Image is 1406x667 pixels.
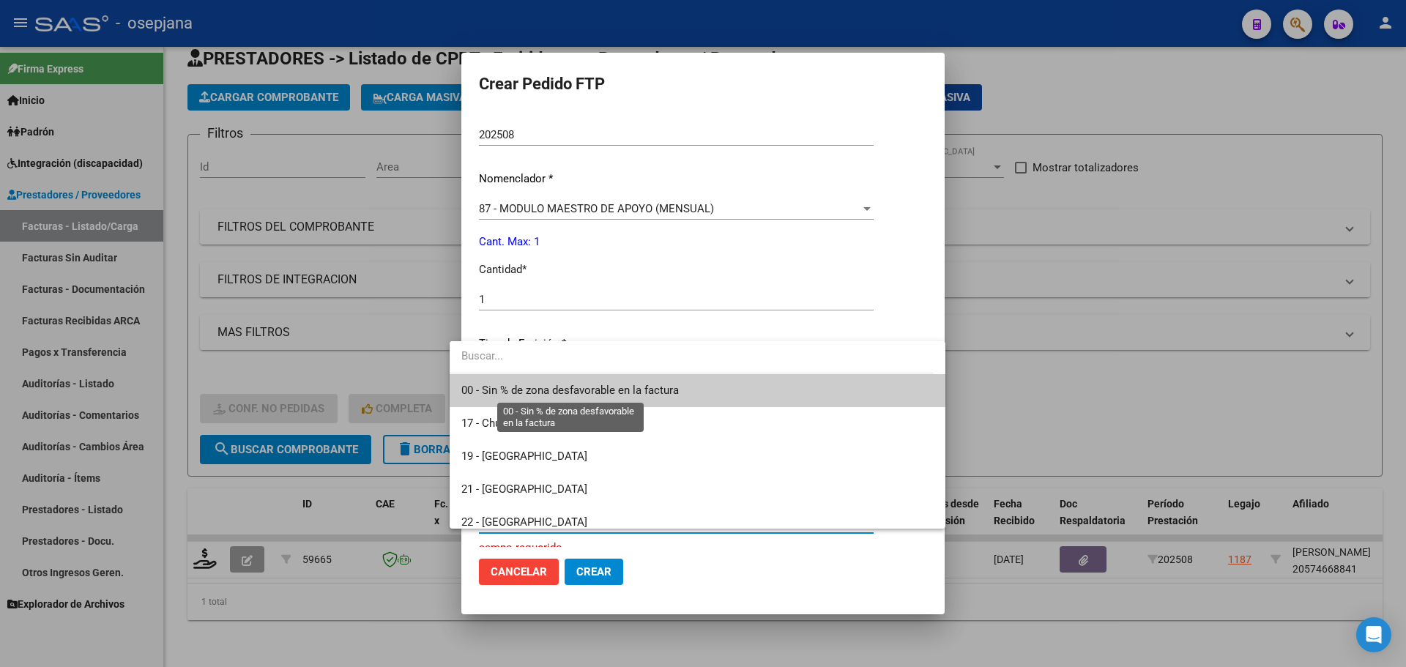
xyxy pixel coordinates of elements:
input: dropdown search [450,340,934,373]
span: 17 - Chubut [461,417,516,430]
span: 19 - [GEOGRAPHIC_DATA] [461,450,587,463]
span: 22 - [GEOGRAPHIC_DATA] [461,515,587,529]
span: 21 - [GEOGRAPHIC_DATA] [461,482,587,496]
div: Open Intercom Messenger [1356,617,1391,652]
span: 00 - Sin % de zona desfavorable en la factura [461,384,679,397]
